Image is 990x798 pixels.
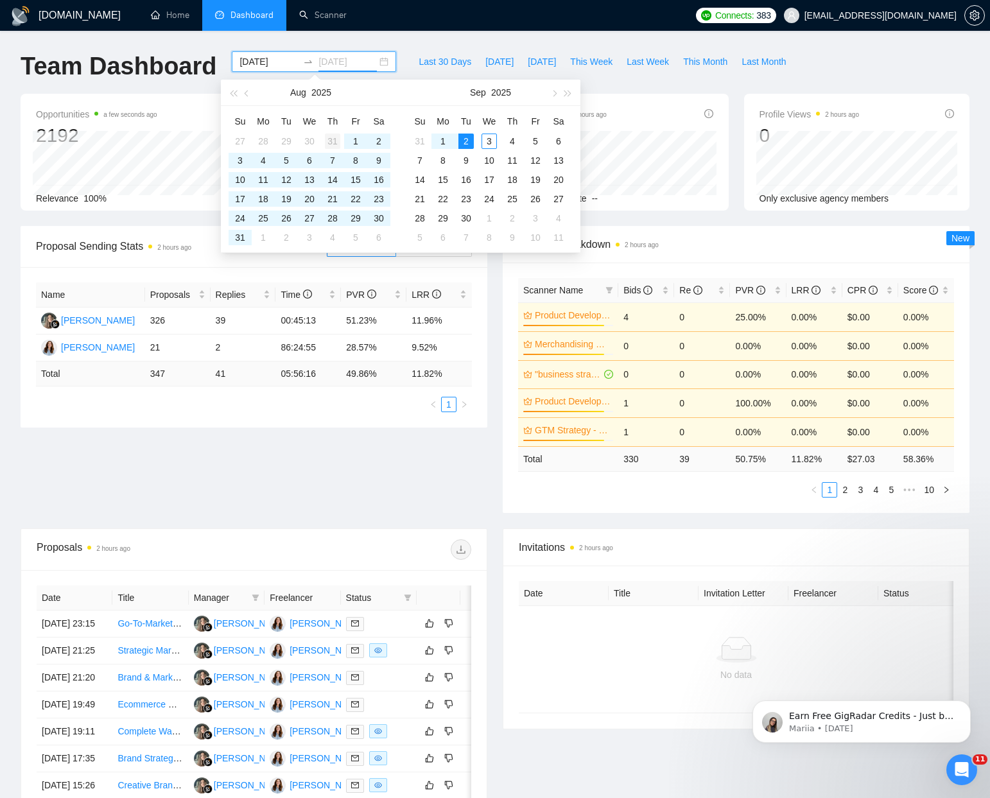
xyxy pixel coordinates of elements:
div: [PERSON_NAME] [290,643,363,657]
img: JM [270,670,286,686]
a: Brand & Marketing Strategist [117,672,232,682]
span: filter [252,594,259,602]
td: 2025-08-31 [408,132,431,151]
button: Last 30 Days [412,51,478,72]
th: Replies [211,282,276,308]
td: 2025-08-20 [298,189,321,209]
span: like [425,753,434,763]
li: Next 5 Pages [899,482,919,498]
td: 2025-09-26 [524,189,547,209]
img: JM [41,340,57,356]
a: "business strategy" Global [535,367,602,381]
a: JM[PERSON_NAME] [270,698,363,709]
button: dislike [441,616,456,631]
div: 18 [256,191,271,207]
img: upwork-logo.png [701,10,711,21]
a: LK[PERSON_NAME] [194,672,288,682]
div: 27 [232,134,248,149]
a: LK[PERSON_NAME] [194,779,288,790]
div: 20 [551,172,566,187]
button: [DATE] [478,51,521,72]
span: filter [605,286,613,294]
div: [PERSON_NAME] [290,778,363,792]
span: dislike [444,780,453,790]
span: like [425,780,434,790]
div: 13 [551,153,566,168]
span: Last Month [742,55,786,69]
td: 2025-09-05 [524,132,547,151]
span: [DATE] [528,55,556,69]
span: Connects: [715,8,754,22]
span: Last Week [627,55,669,69]
div: [PERSON_NAME] [214,616,288,630]
li: 3 [853,482,868,498]
li: 1 [441,397,456,412]
li: 5 [883,482,899,498]
div: 4 [505,134,520,149]
th: We [478,111,501,132]
a: Product Development Global [535,308,611,322]
img: gigradar-bm.png [204,704,213,713]
td: 2025-08-18 [252,189,275,209]
button: like [422,697,437,712]
div: 15 [435,172,451,187]
time: 2 hours ago [825,111,859,118]
div: 0 [760,123,860,148]
div: [PERSON_NAME] [290,670,363,684]
div: 3 [482,134,497,149]
td: 2025-09-01 [431,132,455,151]
td: 2025-09-22 [431,189,455,209]
span: Last 30 Days [419,55,471,69]
img: LK [194,616,210,632]
th: Su [229,111,252,132]
th: We [298,111,321,132]
span: like [425,726,434,736]
a: 1 [442,397,456,412]
span: mail [351,620,359,627]
div: 18 [505,172,520,187]
a: homeHome [151,10,189,21]
a: setting [964,10,985,21]
button: dislike [441,750,456,766]
th: Sa [367,111,390,132]
img: LK [194,697,210,713]
span: filter [603,281,616,300]
a: JM[PERSON_NAME] [270,645,363,655]
a: 4 [869,483,883,497]
a: LK[PERSON_NAME] [194,725,288,736]
img: LK [194,643,210,659]
td: 2025-09-13 [547,151,570,170]
a: LK[PERSON_NAME] [194,752,288,763]
li: 10 [919,482,939,498]
button: 2025 [311,80,331,105]
td: 2025-09-20 [547,170,570,189]
h1: Team Dashboard [21,51,216,82]
div: [PERSON_NAME] [214,778,288,792]
iframe: Intercom live chat [946,754,977,785]
span: mail [351,673,359,681]
th: Tu [455,111,478,132]
span: Opportunities [36,107,157,122]
span: swap-right [303,56,313,67]
div: 6 [551,134,566,149]
img: JM [270,750,286,767]
th: Mo [252,111,275,132]
td: 2025-08-10 [229,170,252,189]
li: 2 [837,482,853,498]
th: Sa [547,111,570,132]
a: JM[PERSON_NAME] [270,672,363,682]
td: 2025-08-07 [321,151,344,170]
span: dislike [444,672,453,682]
button: dislike [441,697,456,712]
div: 3 [232,153,248,168]
p: Earn Free GigRadar Credits - Just by Sharing Your Story! 💬 Want more credits for sending proposal... [56,37,221,49]
td: 2025-09-14 [408,170,431,189]
span: like [425,618,434,629]
li: 1 [822,482,837,498]
td: 2025-08-06 [298,151,321,170]
span: This Month [683,55,727,69]
div: [PERSON_NAME] [290,616,363,630]
td: 2025-09-16 [455,170,478,189]
td: 2025-09-10 [478,151,501,170]
input: Start date [239,55,298,69]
